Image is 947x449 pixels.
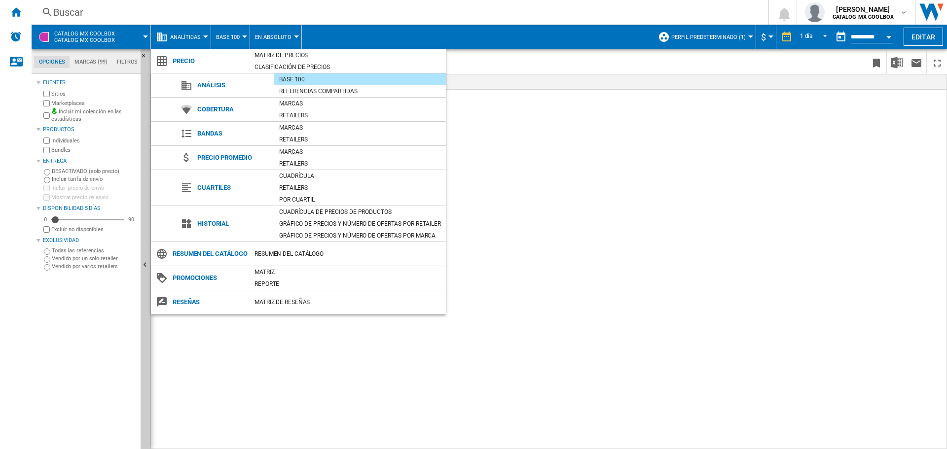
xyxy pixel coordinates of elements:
span: Cobertura [192,103,274,116]
span: Promociones [168,271,250,285]
div: Referencias compartidas [274,86,446,96]
span: Resumen del catálogo [168,247,250,261]
span: Cuartiles [192,181,274,195]
div: Retailers [274,159,446,169]
div: Cuadrícula [274,171,446,181]
span: Precio [168,54,250,68]
div: Resumen del catálogo [250,249,446,259]
div: Gráfico de precios y número de ofertas por marca [274,231,446,241]
div: Retailers [274,135,446,144]
div: Retailers [274,183,446,193]
div: Marcas [274,123,446,133]
span: Análisis [192,78,274,92]
div: Marcas [274,99,446,108]
span: Reseñas [168,295,250,309]
span: Bandas [192,127,274,140]
div: Base 100 [274,74,446,84]
div: Por cuartil [274,195,446,205]
div: Retailers [274,110,446,120]
div: Matriz de precios [250,50,446,60]
div: Clasificación de precios [250,62,446,72]
div: Matriz de RESEÑAS [250,297,446,307]
div: Matriz [250,267,446,277]
div: Cuadrícula de precios de productos [274,207,446,217]
div: Gráfico de precios y número de ofertas por retailer [274,219,446,229]
div: Marcas [274,147,446,157]
div: Reporte [250,279,446,289]
span: Historial [192,217,274,231]
span: Precio promedio [192,151,274,165]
